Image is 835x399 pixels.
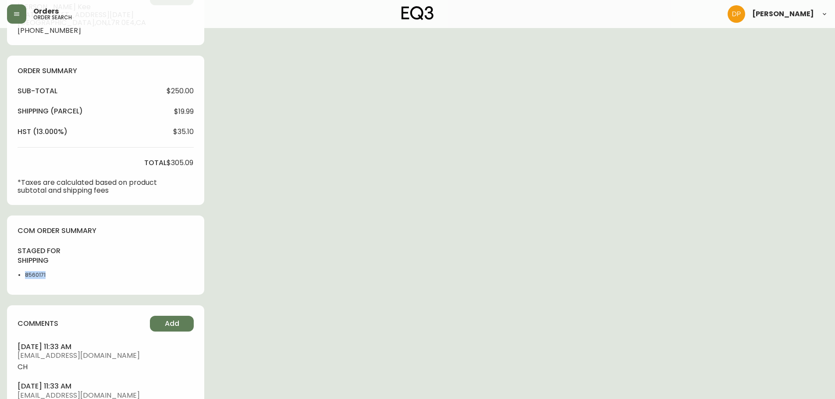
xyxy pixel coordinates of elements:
[25,271,69,279] li: 8560171
[165,319,179,328] span: Add
[18,246,69,266] h4: staged for shipping
[728,5,745,23] img: b0154ba12ae69382d64d2f3159806b19
[18,66,194,76] h4: order summary
[33,15,72,20] h5: order search
[18,226,194,236] h4: com order summary
[144,158,167,168] h4: total
[18,342,194,352] h4: [DATE] 11:33 am
[18,106,83,116] h4: Shipping ( Parcel )
[18,352,194,360] span: [EMAIL_ADDRESS][DOMAIN_NAME]
[18,127,68,137] h4: hst (13.000%)
[167,159,193,167] span: $305.09
[174,108,194,116] span: $19.99
[18,27,146,35] span: [PHONE_NUMBER]
[752,11,814,18] span: [PERSON_NAME]
[18,363,194,371] span: CH
[402,6,434,20] img: logo
[18,86,57,96] h4: sub-total
[173,128,194,136] span: $35.10
[150,316,194,332] button: Add
[167,87,194,95] span: $250.00
[18,319,58,328] h4: comments
[18,381,194,391] h4: [DATE] 11:33 am
[18,179,167,194] p: *Taxes are calculated based on product subtotal and shipping fees
[33,8,59,15] span: Orders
